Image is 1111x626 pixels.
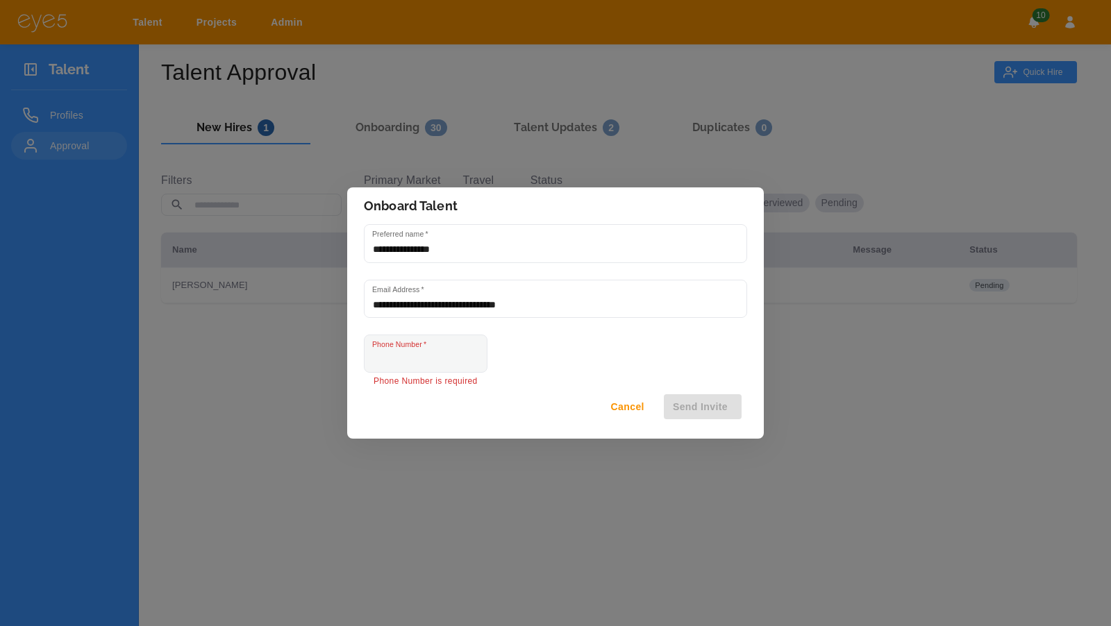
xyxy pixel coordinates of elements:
button: Cancel [602,394,658,420]
label: Preferred name [372,229,428,239]
h2: Onboard Talent [347,187,764,225]
label: Phone Number [372,339,426,350]
p: Phone Number is required [374,375,478,389]
label: Email Address [372,285,424,295]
